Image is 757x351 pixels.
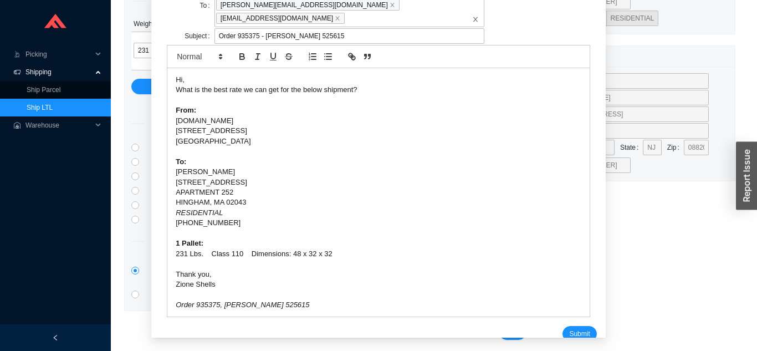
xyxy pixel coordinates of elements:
label: Subject [185,28,214,44]
div: [PERSON_NAME] [176,167,581,177]
div: [STREET_ADDRESS] [176,126,581,136]
em: RESIDENTIAL [176,208,223,217]
span: left [52,334,59,341]
div: 231 Lbs. Class 110 Dimensions: 48 x 32 x 32 [176,249,581,259]
div: Zione Shells [176,279,581,289]
strong: From: [176,106,196,114]
div: Thank you, [176,269,581,279]
div: [DOMAIN_NAME] [176,116,581,126]
div: [STREET_ADDRESS] [176,177,581,187]
span: Shipping [25,63,92,81]
span: Warehouse [25,116,92,134]
div: APARTMENT 252 [176,187,581,197]
button: Submit [562,326,596,342]
button: Add Pallet [131,79,469,94]
span: close [390,2,395,8]
a: Ship Parcel [27,86,60,94]
span: Direct Services [145,117,212,130]
div: [PHONE_NUMBER] [176,218,581,228]
div: [GEOGRAPHIC_DATA] [176,136,581,146]
em: Order 935375, [PERSON_NAME] 525615 [176,301,309,309]
strong: To: [176,157,186,166]
div: What is the best rate we can get for the below shipment? [176,85,581,95]
span: Picking [25,45,92,63]
strong: 1 Pallet: [176,239,203,247]
label: State [620,140,643,155]
span: [EMAIL_ADDRESS][DOMAIN_NAME] [216,13,345,24]
span: close [335,16,340,21]
a: Ship LTL [27,104,53,111]
span: close [472,16,479,23]
label: Zip [667,140,684,155]
div: HINGHAM, MA 02043 [176,197,581,207]
div: Return Address [494,46,728,67]
input: [PERSON_NAME][EMAIL_ADDRESS][DOMAIN_NAME]close[EMAIL_ADDRESS][DOMAIN_NAME]closeclose [346,12,354,24]
span: Other Services [145,235,212,247]
span: RESIDENTIAL [611,14,654,22]
span: Submit [569,328,590,339]
div: Hi, [176,75,581,85]
th: Weight [131,16,198,32]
